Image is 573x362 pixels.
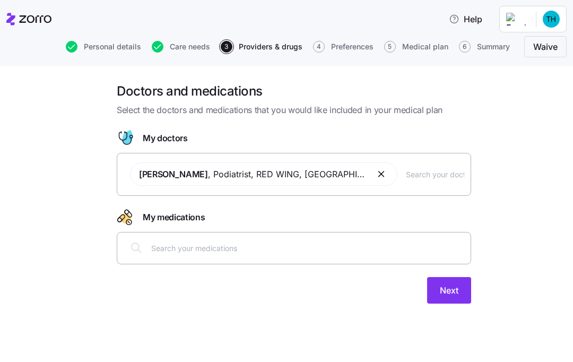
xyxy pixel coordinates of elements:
img: e361a1978c157ee756e4cd5a107d41bd [543,11,560,28]
button: 3Providers & drugs [221,41,302,53]
span: Care needs [170,43,210,50]
span: My doctors [143,132,188,145]
button: Personal details [66,41,141,53]
span: 5 [384,41,396,53]
span: Providers & drugs [239,43,302,50]
a: Personal details [64,41,141,53]
span: Medical plan [402,43,448,50]
span: Waive [533,40,558,53]
h1: Doctors and medications [117,83,471,99]
button: Care needs [152,41,210,53]
span: Preferences [331,43,374,50]
span: Help [449,13,482,25]
span: Select the doctors and medications that you would like included in your medical plan [117,104,471,117]
span: Summary [477,43,510,50]
button: Help [440,8,491,30]
span: 4 [313,41,325,53]
span: Next [440,284,458,297]
span: Personal details [84,43,141,50]
button: 4Preferences [313,41,374,53]
button: Next [427,277,471,304]
input: Search your medications [151,242,464,254]
a: Care needs [150,41,210,53]
img: Employer logo [506,13,527,25]
span: [PERSON_NAME] [139,169,208,179]
span: My medications [143,211,205,224]
svg: Drugs [117,209,134,226]
a: 3Providers & drugs [219,41,302,53]
span: 6 [459,41,471,53]
svg: Doctor figure [117,130,134,146]
button: Waive [524,36,567,57]
input: Search your doctors [406,168,464,180]
span: 3 [221,41,232,53]
span: , Podiatrist , RED WING, [GEOGRAPHIC_DATA] [139,168,367,181]
button: 6Summary [459,41,510,53]
button: 5Medical plan [384,41,448,53]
